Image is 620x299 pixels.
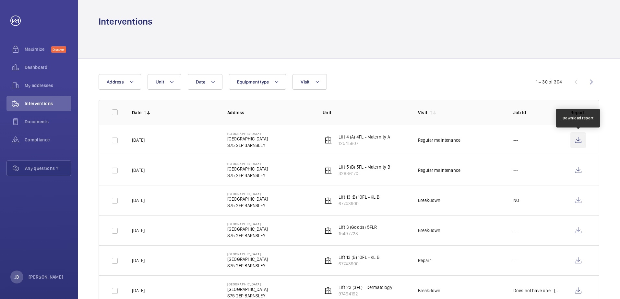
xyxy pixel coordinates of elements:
[292,74,327,90] button: Visit
[324,136,332,144] img: elevator.svg
[132,197,145,204] p: [DATE]
[339,291,392,297] p: 97464192
[25,137,71,143] span: Compliance
[25,118,71,125] span: Documents
[188,74,222,90] button: Date
[513,227,519,234] p: ---
[563,115,594,121] div: Download report
[339,260,379,267] p: 67743900
[227,202,268,209] p: S75 2EP BARNSLEY
[339,140,390,147] p: 12545807
[14,274,19,280] p: JD
[339,194,379,200] p: Lift 13 (B) 10FL - KL B
[418,167,460,173] div: Regular maintenance
[29,274,64,280] p: [PERSON_NAME]
[99,16,152,28] h1: Interventions
[339,170,390,177] p: 32886170
[227,293,268,299] p: S75 2EP BARNSLEY
[25,64,71,71] span: Dashboard
[227,262,268,269] p: S75 2EP BARNSLEY
[513,287,560,294] p: Does not have one - [PERSON_NAME]
[132,137,145,143] p: [DATE]
[132,167,145,173] p: [DATE]
[196,79,205,84] span: Date
[132,109,141,116] p: Date
[229,74,286,90] button: Equipment type
[237,79,269,84] span: Equipment type
[339,224,377,230] p: Lift 3 (Goods) 5FLR
[227,109,312,116] p: Address
[339,200,379,207] p: 67743900
[99,74,141,90] button: Address
[418,109,428,116] p: Visit
[227,166,268,172] p: [GEOGRAPHIC_DATA]
[227,226,268,232] p: [GEOGRAPHIC_DATA]
[418,257,431,264] div: Repair
[324,257,332,264] img: elevator.svg
[324,287,332,294] img: elevator.svg
[51,46,66,53] span: Discover
[227,172,268,179] p: S75 2EP BARNSLEY
[227,232,268,239] p: S75 2EP BARNSLEY
[227,136,268,142] p: [GEOGRAPHIC_DATA]
[227,222,268,226] p: [GEOGRAPHIC_DATA]
[25,100,71,107] span: Interventions
[227,162,268,166] p: [GEOGRAPHIC_DATA]
[339,164,390,170] p: Lift 5 (B) 5FL - Maternity B
[227,256,268,262] p: [GEOGRAPHIC_DATA]
[418,227,441,234] div: Breakdown
[339,230,377,237] p: 15497723
[227,196,268,202] p: [GEOGRAPHIC_DATA]
[324,166,332,174] img: elevator.svg
[418,137,460,143] div: Regular maintenance
[227,286,268,293] p: [GEOGRAPHIC_DATA]
[536,79,562,85] div: 1 – 30 of 304
[324,196,332,204] img: elevator.svg
[227,142,268,149] p: S75 2EP BARNSLEY
[513,109,560,116] p: Job Id
[513,137,519,143] p: ---
[25,82,71,89] span: My addresses
[132,257,145,264] p: [DATE]
[513,197,519,204] p: NO
[339,254,379,260] p: Lift 13 (B) 10FL - KL B
[324,227,332,234] img: elevator.svg
[513,257,519,264] p: ---
[25,165,71,172] span: Any questions ?
[339,134,390,140] p: Lift 4 (A) 4FL - Maternity A
[339,284,392,291] p: Lift 23 (3FL) - Dermatology
[301,79,309,84] span: Visit
[107,79,124,84] span: Address
[132,227,145,234] p: [DATE]
[132,287,145,294] p: [DATE]
[227,282,268,286] p: [GEOGRAPHIC_DATA]
[148,74,181,90] button: Unit
[323,109,408,116] p: Unit
[227,132,268,136] p: [GEOGRAPHIC_DATA]
[418,287,441,294] div: Breakdown
[25,46,51,52] span: Maximize
[513,167,519,173] p: ---
[227,252,268,256] p: [GEOGRAPHIC_DATA]
[227,192,268,196] p: [GEOGRAPHIC_DATA]
[418,197,441,204] div: Breakdown
[156,79,164,84] span: Unit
